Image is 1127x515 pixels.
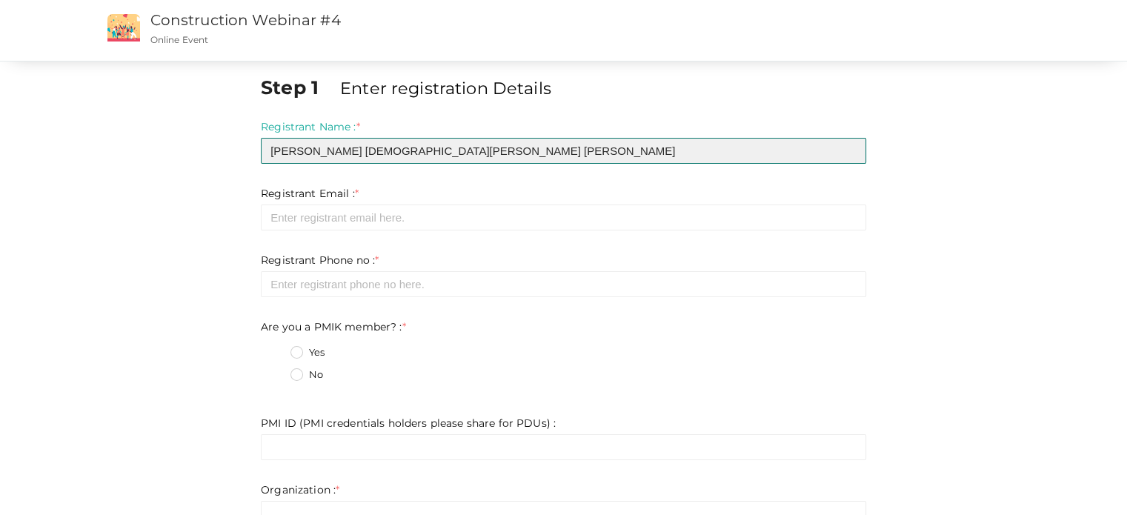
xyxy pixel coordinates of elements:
[290,345,325,360] label: Yes
[261,271,866,297] input: Enter registrant phone no here.
[261,416,556,431] label: PMI ID (PMI credentials holders please share for PDUs) :
[261,253,379,268] label: Registrant Phone no :
[261,74,337,101] label: Step 1
[150,11,341,29] a: Construction Webinar #4
[150,33,714,46] p: Online Event
[261,119,360,134] label: Registrant Name :
[261,186,359,201] label: Registrant Email :
[261,482,339,497] label: Organization :
[290,368,323,382] label: No
[261,138,866,164] input: Enter registrant name here.
[107,14,140,41] img: event2.png
[261,319,406,334] label: Are you a PMIK member? :
[340,76,551,100] label: Enter registration Details
[261,205,866,230] input: Enter registrant email here.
